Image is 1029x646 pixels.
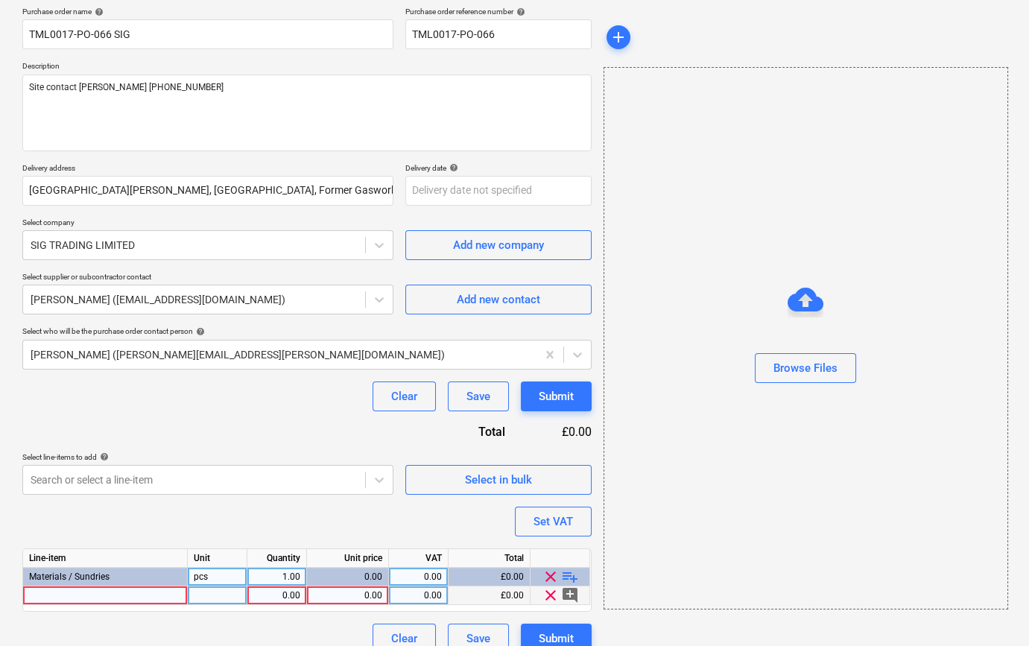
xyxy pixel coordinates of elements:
p: Select company [22,218,393,230]
div: Select line-items to add [22,452,393,462]
span: help [193,327,205,336]
div: £0.00 [449,586,531,605]
div: Unit price [307,549,389,568]
div: 0.00 [313,586,382,605]
input: Delivery date not specified [405,176,592,206]
span: playlist_add [561,568,579,586]
div: Unit [188,549,247,568]
div: VAT [389,549,449,568]
div: Select in bulk [465,470,532,490]
button: Clear [373,381,436,411]
span: clear [542,568,560,586]
div: Clear [391,387,417,406]
button: Set VAT [515,507,592,536]
div: Delivery date [405,163,592,173]
div: Quantity [247,549,307,568]
div: Select who will be the purchase order contact person [22,326,592,336]
div: Browse Files [604,67,1008,609]
div: 0.00 [395,586,442,605]
button: Select in bulk [405,465,592,495]
span: help [92,7,104,16]
span: help [513,7,525,16]
p: Description [22,61,592,74]
div: Total [398,423,529,440]
button: Add new company [405,230,592,260]
div: Set VAT [534,512,573,531]
div: 1.00 [253,568,300,586]
span: help [446,163,458,172]
div: Line-item [23,549,188,568]
iframe: Chat Widget [954,574,1029,646]
div: Browse Files [773,358,838,378]
div: 0.00 [313,568,382,586]
p: Delivery address [22,163,393,176]
button: Save [448,381,509,411]
div: £0.00 [529,423,592,440]
div: Purchase order name [22,7,393,16]
span: add [610,28,627,46]
div: 0.00 [395,568,442,586]
span: clear [542,586,560,604]
div: Save [466,387,490,406]
span: Materials / Sundries [29,571,110,582]
textarea: Site contact [PERSON_NAME] [PHONE_NUMBER] [22,75,592,151]
div: pcs [188,568,247,586]
input: Document name [22,19,393,49]
div: £0.00 [449,568,531,586]
div: Submit [539,387,574,406]
button: Submit [521,381,592,411]
div: Add new company [453,235,544,255]
input: Delivery address [22,176,393,206]
div: Purchase order reference number [405,7,592,16]
span: help [97,452,109,461]
input: Reference number [405,19,592,49]
div: Total [449,549,531,568]
p: Select supplier or subcontractor contact [22,272,393,285]
div: Add new contact [457,290,540,309]
button: Add new contact [405,285,592,314]
div: 0.00 [253,586,300,605]
span: add_comment [561,586,579,604]
button: Browse Files [755,353,856,383]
